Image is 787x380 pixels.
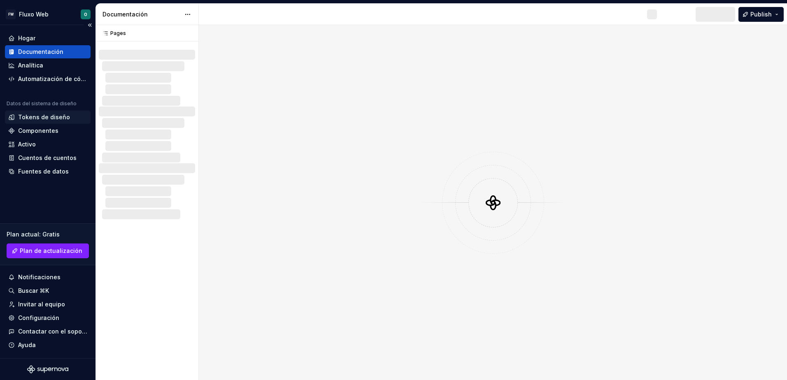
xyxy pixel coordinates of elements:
button: Buscar ⌘K [5,284,91,297]
svg: Logotipo de Supernova [27,365,68,373]
div: Configuración [18,314,59,322]
span: Plan de actualización [20,247,82,255]
div: Componentes [18,127,58,135]
div: Plan actual: Gratis [7,230,89,239]
div: FW [6,9,16,19]
a: Documentación [5,45,91,58]
div: Automatización de código [18,75,87,83]
button: FWFluxo WebO [2,5,94,23]
button: Publish [738,7,784,22]
button: Collapse sidebar [84,19,95,31]
div: Datos del sistema de diseño [7,100,77,107]
a: Configuración [5,311,91,324]
div: Buscar ⌘K [18,287,49,295]
div: Fuentes de datos [18,167,69,176]
div: Invitar al equipo [18,300,65,308]
font: Pages [110,30,126,37]
a: Automatización de código [5,72,91,86]
a: Activo [5,138,91,151]
div: O [84,11,87,18]
div: Documentación [102,10,180,19]
a: Plan de actualización [7,243,89,258]
button: Notificaciones [5,271,91,284]
button: Ayuda [5,338,91,352]
div: Activo [18,140,36,148]
a: Tokens de diseño [5,111,91,124]
span: Publish [750,10,772,19]
div: Cuentos de cuentos [18,154,77,162]
div: Hogar [18,34,35,42]
a: Analítica [5,59,91,72]
a: Invitar al equipo [5,298,91,311]
button: Contactar con el soporte [5,325,91,338]
a: Cuentos de cuentos [5,151,91,165]
div: Fluxo Web [19,10,49,19]
div: Contactar con el soporte [18,327,87,336]
a: Componentes [5,124,91,137]
div: Ayuda [18,341,36,349]
div: Analítica [18,61,43,70]
div: Tokens de diseño [18,113,70,121]
div: Notificaciones [18,273,61,281]
div: Documentación [18,48,63,56]
a: Hogar [5,32,91,45]
a: Fuentes de datos [5,165,91,178]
